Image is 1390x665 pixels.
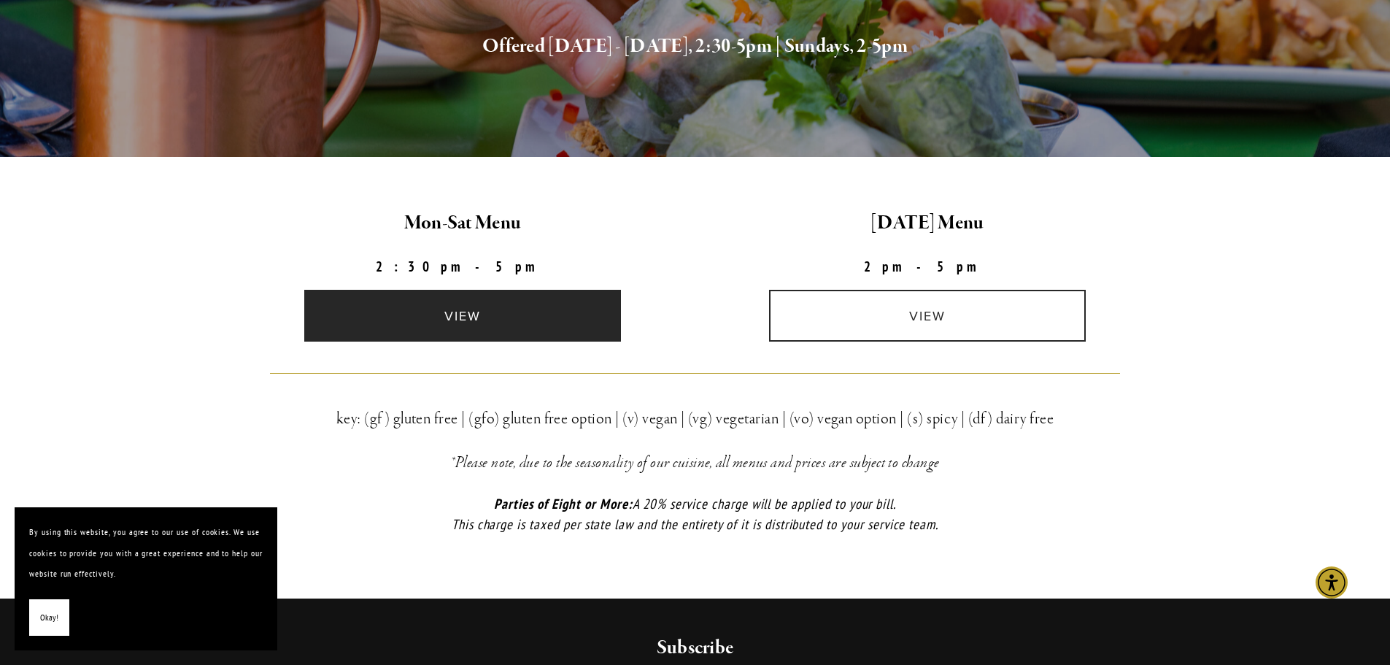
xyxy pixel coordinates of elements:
[333,635,1057,661] h2: Subscribe
[304,290,621,342] a: view
[40,607,58,629] span: Okay!
[270,406,1121,432] h3: key: (gf) gluten free | (gfo) gluten free option | (v) vegan | (vg) vegetarian | (vo) vegan optio...
[452,495,938,534] em: A 20% service charge will be applied to your bill. This charge is taxed per state law and the ent...
[376,258,549,275] strong: 2:30pm-5pm
[15,507,277,650] section: Cookie banner
[494,495,633,512] em: Parties of Eight or More:
[864,258,991,275] strong: 2pm-5pm
[29,522,263,585] p: By using this website, you agree to our use of cookies. We use cookies to provide you with a grea...
[270,31,1121,62] h2: Offered [DATE] - [DATE], 2:30-5pm | Sundays, 2-5pm
[243,208,683,239] h2: Mon-Sat Menu
[1316,566,1348,599] div: Accessibility Menu
[769,290,1086,342] a: view
[450,453,940,473] em: *Please note, due to the seasonality of our cuisine, all menus and prices are subject to change
[708,208,1148,239] h2: [DATE] Menu
[29,599,69,637] button: Okay!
